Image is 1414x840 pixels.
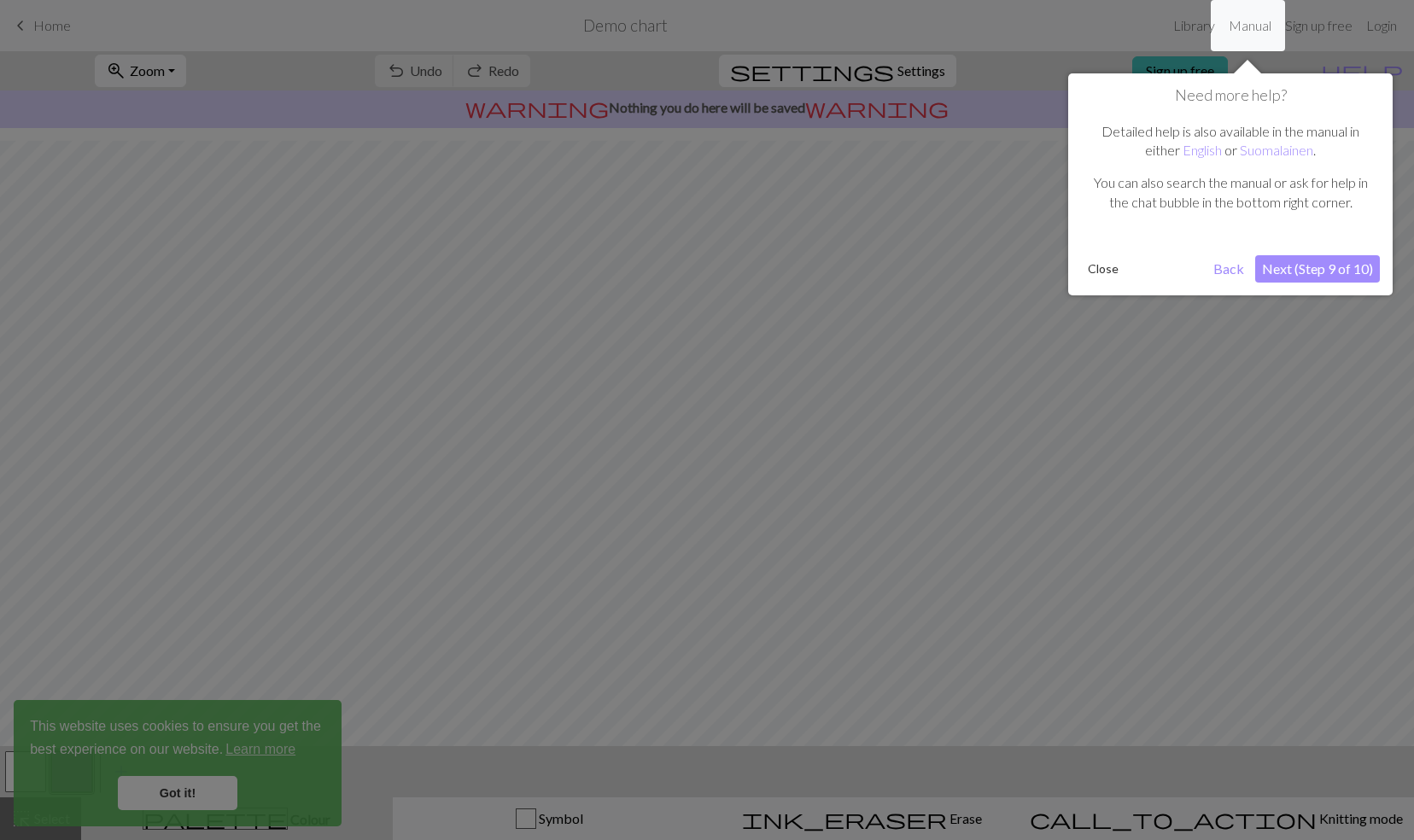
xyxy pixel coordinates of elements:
[1081,86,1380,105] h1: Need more help?
[1183,142,1222,158] a: English
[1090,122,1371,160] p: Detailed help is also available in the manual in either or .
[1207,255,1251,283] button: Back
[1255,255,1380,283] button: Next (Step 9 of 10)
[1081,256,1125,282] button: Close
[1090,173,1371,212] p: You can also search the manual or ask for help in the chat bubble in the bottom right corner.
[1068,73,1393,295] div: Need more help?
[1240,142,1313,158] a: Suomalainen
